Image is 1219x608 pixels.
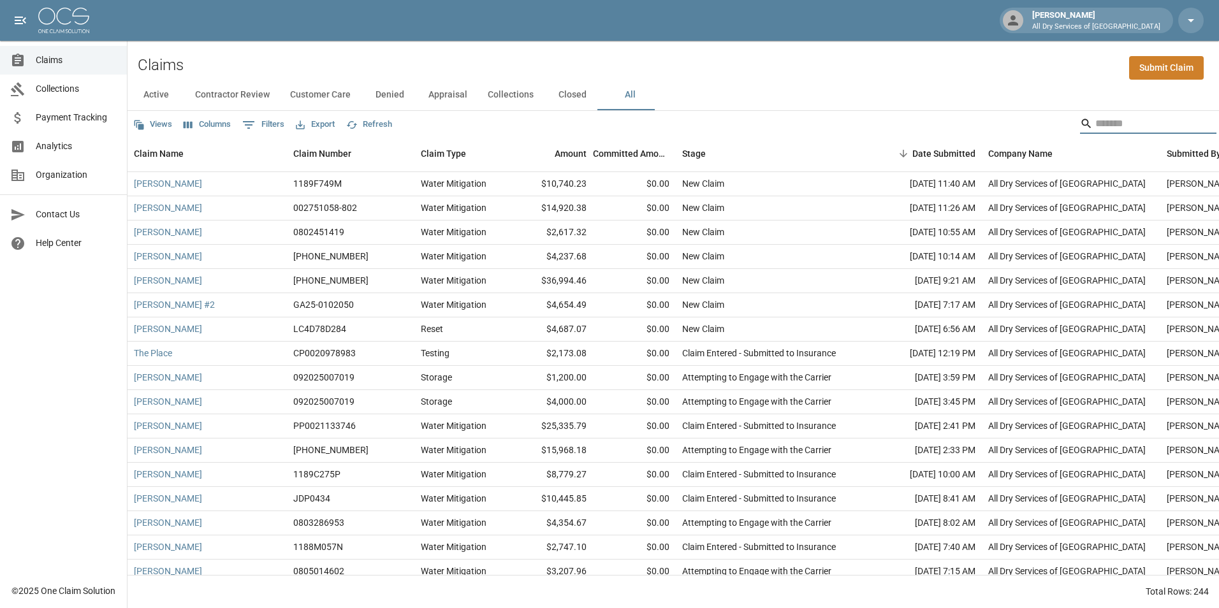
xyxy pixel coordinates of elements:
[510,172,593,196] div: $10,740.23
[682,274,724,287] div: New Claim
[293,371,354,384] div: 092025007019
[988,371,1146,384] div: All Dry Services of Atlanta
[867,293,982,317] div: [DATE] 7:17 AM
[36,208,117,221] span: Contact Us
[988,492,1146,505] div: All Dry Services of Atlanta
[134,201,202,214] a: [PERSON_NAME]
[421,444,486,456] div: Water Mitigation
[138,56,184,75] h2: Claims
[421,136,466,171] div: Claim Type
[293,177,342,190] div: 1189F749M
[293,322,346,335] div: LC4D78D284
[421,492,486,505] div: Water Mitigation
[8,8,33,33] button: open drawer
[682,492,836,505] div: Claim Entered - Submitted to Insurance
[128,136,287,171] div: Claim Name
[867,366,982,390] div: [DATE] 3:59 PM
[988,347,1146,359] div: All Dry Services of Atlanta
[593,438,676,463] div: $0.00
[867,511,982,535] div: [DATE] 8:02 AM
[421,468,486,481] div: Water Mitigation
[510,136,593,171] div: Amount
[421,298,486,311] div: Water Mitigation
[867,390,982,414] div: [DATE] 3:45 PM
[593,293,676,317] div: $0.00
[682,298,724,311] div: New Claim
[11,584,115,597] div: © 2025 One Claim Solution
[128,80,1219,110] div: dynamic tabs
[134,347,172,359] a: The Place
[510,511,593,535] div: $4,354.67
[593,463,676,487] div: $0.00
[682,419,836,432] div: Claim Entered - Submitted to Insurance
[593,511,676,535] div: $0.00
[682,250,724,263] div: New Claim
[421,347,449,359] div: Testing
[293,419,356,432] div: PP0021133746
[593,390,676,414] div: $0.00
[867,487,982,511] div: [DATE] 8:41 AM
[510,463,593,487] div: $8,779.27
[510,269,593,293] div: $36,994.46
[988,540,1146,553] div: All Dry Services of Atlanta
[867,196,982,221] div: [DATE] 11:26 AM
[421,322,443,335] div: Reset
[1027,9,1165,32] div: [PERSON_NAME]
[421,201,486,214] div: Water Mitigation
[510,414,593,438] div: $25,335.79
[593,245,676,269] div: $0.00
[988,274,1146,287] div: All Dry Services of Atlanta
[510,317,593,342] div: $4,687.07
[510,293,593,317] div: $4,654.49
[988,468,1146,481] div: All Dry Services of Atlanta
[134,565,202,577] a: [PERSON_NAME]
[593,172,676,196] div: $0.00
[867,136,982,171] div: Date Submitted
[682,177,724,190] div: New Claim
[38,8,89,33] img: ocs-logo-white-transparent.png
[36,140,117,153] span: Analytics
[988,177,1146,190] div: All Dry Services of Atlanta
[593,487,676,511] div: $0.00
[180,115,234,134] button: Select columns
[867,535,982,560] div: [DATE] 7:40 AM
[988,298,1146,311] div: All Dry Services of Atlanta
[1129,56,1204,80] a: Submit Claim
[867,269,982,293] div: [DATE] 9:21 AM
[134,492,202,505] a: [PERSON_NAME]
[894,145,912,163] button: Sort
[293,298,354,311] div: GA25-0102050
[293,115,338,134] button: Export
[36,111,117,124] span: Payment Tracking
[293,516,344,529] div: 0803286953
[988,322,1146,335] div: All Dry Services of Atlanta
[593,221,676,245] div: $0.00
[134,177,202,190] a: [PERSON_NAME]
[293,250,369,263] div: 306-0501496-2025
[185,80,280,110] button: Contractor Review
[134,468,202,481] a: [PERSON_NAME]
[682,395,831,408] div: Attempting to Engage with the Carrier
[361,80,418,110] button: Denied
[134,419,202,432] a: [PERSON_NAME]
[421,226,486,238] div: Water Mitigation
[293,226,344,238] div: 0802451419
[293,468,340,481] div: 1189C275P
[293,492,330,505] div: JDP0434
[414,136,510,171] div: Claim Type
[421,371,452,384] div: Storage
[478,80,544,110] button: Collections
[130,115,175,134] button: Views
[867,245,982,269] div: [DATE] 10:14 AM
[682,468,836,481] div: Claim Entered - Submitted to Insurance
[867,172,982,196] div: [DATE] 11:40 AM
[1080,113,1216,136] div: Search
[293,201,357,214] div: 002751058-802
[682,516,831,529] div: Attempting to Engage with the Carrier
[293,565,344,577] div: 0805014602
[867,342,982,366] div: [DATE] 12:19 PM
[988,565,1146,577] div: All Dry Services of Atlanta
[36,82,117,96] span: Collections
[1146,585,1209,598] div: Total Rows: 244
[343,115,395,134] button: Refresh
